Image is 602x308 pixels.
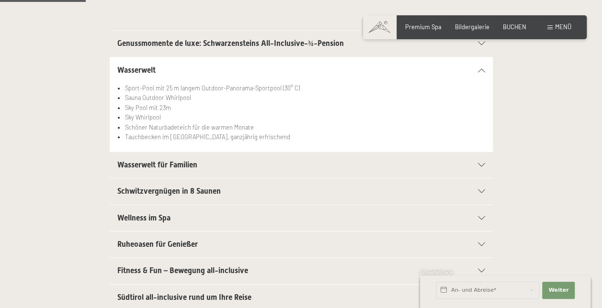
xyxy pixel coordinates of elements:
span: Ruheoasen für Genießer [117,240,198,249]
a: Bildergalerie [455,23,489,31]
li: Sky Pool mit 23m [125,103,485,112]
span: Fitness & Fun – Bewegung all-inclusive [117,266,248,275]
span: Schnellanfrage [420,270,453,275]
a: Premium Spa [405,23,442,31]
span: Weiter [548,286,568,294]
li: Sky Whirlpool [125,112,485,122]
li: Tauchbecken im [GEOGRAPHIC_DATA], ganzjährig erfrischend [125,132,485,142]
span: Wasserwelt für Familien [117,160,197,169]
a: BUCHEN [503,23,526,31]
li: Sport-Pool mit 25 m langem Outdoor-Panorama-Sportpool (30° C) [125,83,485,93]
span: Wellness im Spa [117,213,170,222]
li: Schöner Naturbadeteich für die warmen Monate [125,122,485,132]
span: Wasserwelt [117,66,156,75]
span: Südtirol all-inclusive rund um Ihre Reise [117,293,251,302]
button: Weiter [542,282,575,299]
span: Menü [555,23,571,31]
span: Schwitzvergnügen in 8 Saunen [117,187,221,196]
li: Sauna Outdoor Whirlpool [125,93,485,102]
span: Genussmomente de luxe: Schwarzensteins All-Inclusive-¾-Pension [117,39,344,48]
